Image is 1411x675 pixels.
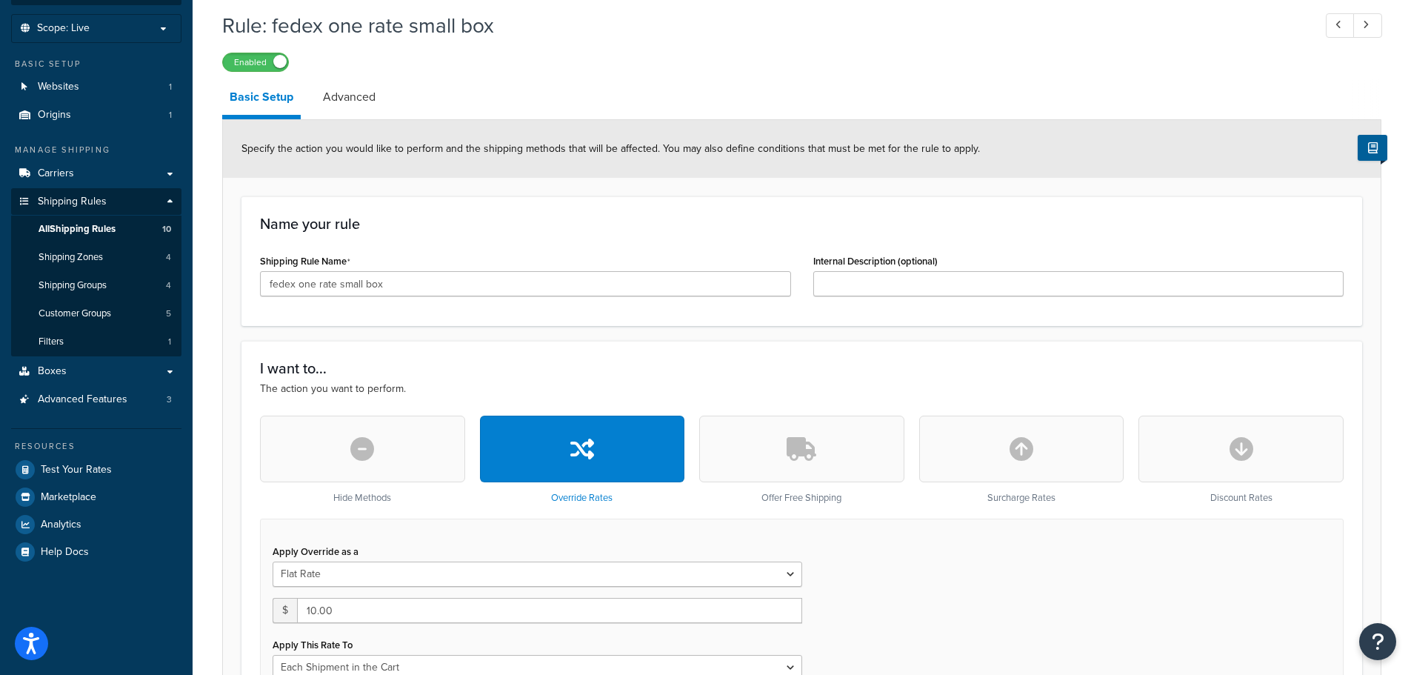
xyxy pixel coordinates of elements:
[222,11,1298,40] h1: Rule: fedex one rate small box
[316,79,383,115] a: Advanced
[1358,135,1387,161] button: Show Help Docs
[39,336,64,348] span: Filters
[11,386,181,413] li: Advanced Features
[39,251,103,264] span: Shipping Zones
[699,416,904,504] div: Offer Free Shipping
[41,491,96,504] span: Marketplace
[11,484,181,511] a: Marketplace
[169,81,172,93] span: 1
[11,73,181,101] a: Websites1
[273,546,358,557] label: Apply Override as a
[11,440,181,453] div: Resources
[260,381,1344,397] p: The action you want to perform.
[11,188,181,216] a: Shipping Rules
[39,307,111,320] span: Customer Groups
[273,598,297,623] span: $
[241,141,980,156] span: Specify the action you would like to perform and the shipping methods that will be affected. You ...
[38,196,107,208] span: Shipping Rules
[11,160,181,187] a: Carriers
[11,188,181,357] li: Shipping Rules
[38,393,127,406] span: Advanced Features
[919,416,1124,504] div: Surcharge Rates
[11,244,181,271] li: Shipping Zones
[39,223,116,236] span: All Shipping Rules
[41,519,81,531] span: Analytics
[11,511,181,538] a: Analytics
[162,223,171,236] span: 10
[11,328,181,356] a: Filters1
[166,251,171,264] span: 4
[11,300,181,327] a: Customer Groups5
[1326,13,1355,38] a: Previous Record
[167,393,172,406] span: 3
[11,539,181,565] a: Help Docs
[38,81,79,93] span: Websites
[11,58,181,70] div: Basic Setup
[38,365,67,378] span: Boxes
[41,546,89,559] span: Help Docs
[11,358,181,385] a: Boxes
[41,464,112,476] span: Test Your Rates
[11,73,181,101] li: Websites
[1138,416,1344,504] div: Discount Rates
[11,272,181,299] a: Shipping Groups4
[260,216,1344,232] h3: Name your rule
[223,53,288,71] label: Enabled
[260,416,465,504] div: Hide Methods
[11,328,181,356] li: Filters
[11,144,181,156] div: Manage Shipping
[11,102,181,129] a: Origins1
[11,272,181,299] li: Shipping Groups
[222,79,301,119] a: Basic Setup
[169,109,172,122] span: 1
[168,336,171,348] span: 1
[11,102,181,129] li: Origins
[11,386,181,413] a: Advanced Features3
[39,279,107,292] span: Shipping Groups
[260,256,350,267] label: Shipping Rule Name
[11,456,181,483] a: Test Your Rates
[11,216,181,243] a: AllShipping Rules10
[813,256,938,267] label: Internal Description (optional)
[38,109,71,122] span: Origins
[166,307,171,320] span: 5
[480,416,685,504] div: Override Rates
[166,279,171,292] span: 4
[1353,13,1382,38] a: Next Record
[273,639,353,651] label: Apply This Rate To
[11,244,181,271] a: Shipping Zones4
[11,300,181,327] li: Customer Groups
[260,360,1344,376] h3: I want to...
[38,167,74,180] span: Carriers
[37,22,90,35] span: Scope: Live
[1359,623,1396,660] button: Open Resource Center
